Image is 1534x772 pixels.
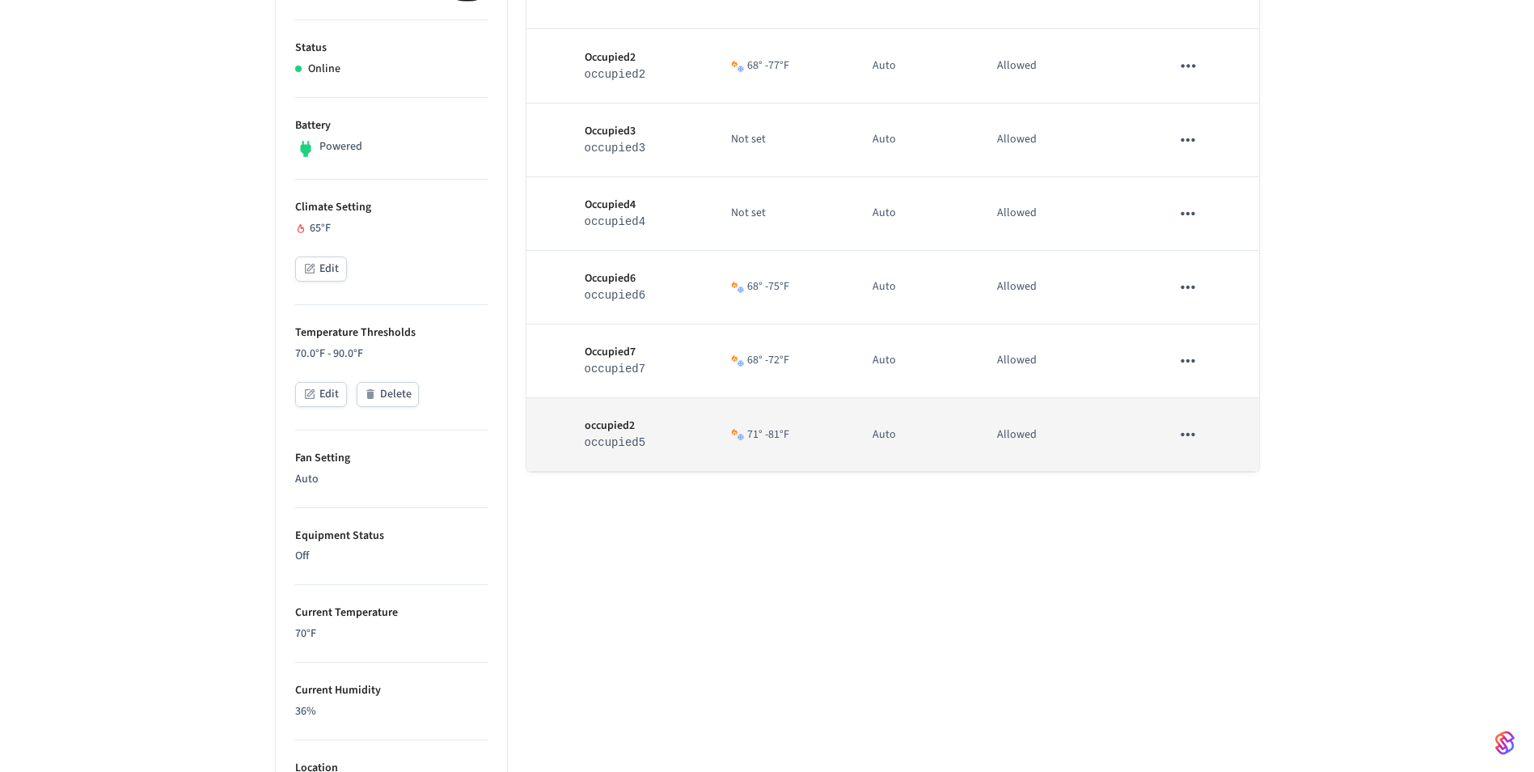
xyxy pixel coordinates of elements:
p: Powered [319,138,362,155]
img: Heat Cool [731,428,744,441]
div: 71 ° - 81 °F [731,426,835,443]
button: Edit [295,257,347,282]
td: Auto [853,324,978,398]
td: Auto [853,251,978,324]
img: SeamLogoGradient.69752ec5.svg [1495,730,1515,756]
td: Allowed [978,398,1152,472]
td: Auto [853,104,978,177]
p: Auto [295,471,488,488]
code: occupied5 [585,436,646,449]
td: Not set [712,104,854,177]
p: Occupied4 [585,197,692,214]
p: Climate Setting [295,199,488,216]
div: 68 ° - 77 °F [731,57,835,74]
td: Allowed [978,104,1152,177]
td: Auto [853,29,978,103]
p: 70.0°F - 90.0°F [295,346,488,363]
p: 70°F [295,626,488,643]
code: occupied3 [585,142,646,155]
p: Off [295,548,488,565]
td: Allowed [978,177,1152,251]
code: occupied6 [585,289,646,302]
td: Auto [853,398,978,472]
div: 65°F [295,220,488,237]
p: Current Humidity [295,682,488,699]
p: Temperature Thresholds [295,324,488,341]
p: Online [308,61,340,78]
img: Heat Cool [731,60,744,73]
p: Status [295,40,488,57]
p: Occupied7 [585,344,692,361]
button: Edit [295,382,347,407]
div: 68 ° - 75 °F [731,278,835,295]
p: Occupied6 [585,270,692,287]
div: 68 ° - 72 °F [731,352,835,369]
code: occupied4 [585,215,646,228]
td: Allowed [978,251,1152,324]
code: occupied7 [585,363,646,375]
p: Battery [295,117,488,134]
p: 36% [295,703,488,720]
code: occupied2 [585,68,646,81]
p: Fan Setting [295,450,488,467]
td: Auto [853,177,978,251]
p: Occupied3 [585,123,692,140]
button: Delete [357,382,419,407]
p: Equipment Status [295,528,488,545]
img: Heat Cool [731,281,744,294]
p: Current Temperature [295,604,488,621]
td: Allowed [978,29,1152,103]
p: occupied2 [585,418,692,435]
td: Not set [712,177,854,251]
p: Occupied2 [585,49,692,66]
img: Heat Cool [731,354,744,367]
td: Allowed [978,324,1152,398]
